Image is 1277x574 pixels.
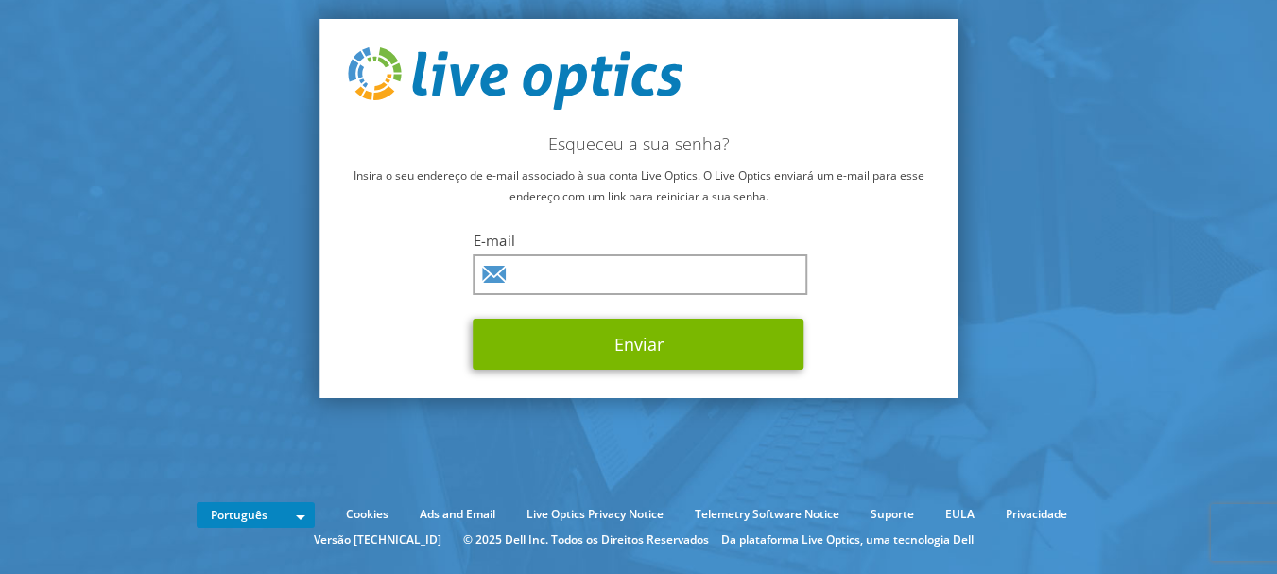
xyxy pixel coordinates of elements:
[474,319,804,370] button: Enviar
[454,530,718,550] li: © 2025 Dell Inc. Todos os Direitos Reservados
[931,504,989,525] a: EULA
[348,47,682,110] img: live_optics_svg.svg
[304,530,451,550] li: Versão [TECHNICAL_ID]
[348,165,930,207] p: Insira o seu endereço de e-mail associado à sua conta Live Optics. O Live Optics enviará um e-mai...
[348,133,930,154] h2: Esqueceu a sua senha?
[474,231,804,250] label: E-mail
[406,504,509,525] a: Ads and Email
[332,504,403,525] a: Cookies
[681,504,854,525] a: Telemetry Software Notice
[992,504,1081,525] a: Privacidade
[856,504,928,525] a: Suporte
[512,504,678,525] a: Live Optics Privacy Notice
[721,530,974,550] li: Da plataforma Live Optics, uma tecnologia Dell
